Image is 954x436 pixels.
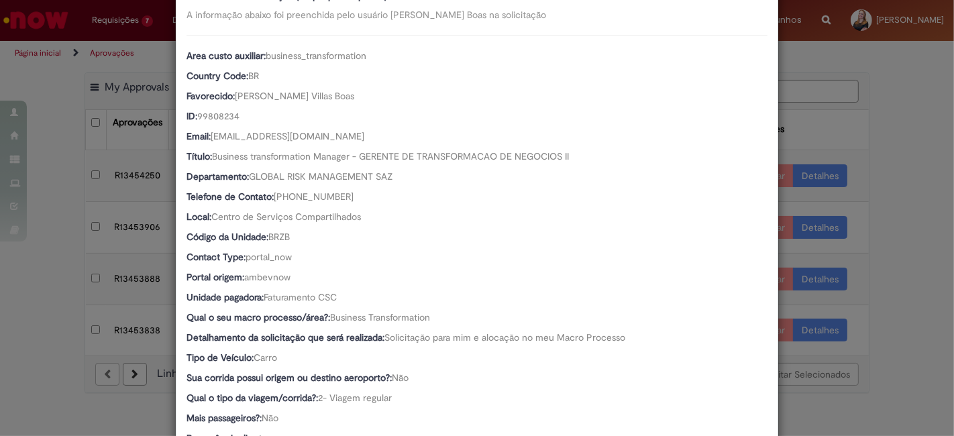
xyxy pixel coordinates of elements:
[264,291,337,303] span: Faturamento CSC
[249,170,392,182] span: GLOBAL RISK MANAGEMENT SAZ
[211,130,364,142] span: [EMAIL_ADDRESS][DOMAIN_NAME]
[187,70,248,82] b: Country Code:
[384,331,625,343] span: Solicitação para mim e alocação no meu Macro Processo
[187,190,274,203] b: Telefone de Contato:
[187,412,262,424] b: Mais passageiros?:
[187,331,384,343] b: Detalhamento da solicitação que será realizada:
[187,150,212,162] b: Título:
[187,130,211,142] b: Email:
[187,170,249,182] b: Departamento:
[392,372,409,384] span: Não
[211,211,361,223] span: Centro de Serviços Compartilhados
[246,251,292,263] span: portal_now
[187,291,264,303] b: Unidade pagadora:
[197,110,240,122] span: 99808234
[187,251,246,263] b: Contact Type:
[274,190,354,203] span: [PHONE_NUMBER]
[187,90,235,102] b: Favorecido:
[187,271,244,283] b: Portal origem:
[187,351,254,364] b: Tipo de Veículo:
[187,311,330,323] b: Qual o seu macro processo/área?:
[187,50,266,62] b: Area custo auxiliar:
[254,351,277,364] span: Carro
[187,231,268,243] b: Código da Unidade:
[187,8,767,21] div: A informação abaixo foi preenchida pelo usuário [PERSON_NAME] Boas na solicitação
[330,311,430,323] span: Business Transformation
[244,271,290,283] span: ambevnow
[187,392,318,404] b: Qual o tipo da viagem/corrida?:
[187,372,392,384] b: Sua corrida possui origem ou destino aeroporto?:
[248,70,259,82] span: BR
[262,412,278,424] span: Não
[187,110,197,122] b: ID:
[212,150,569,162] span: Business transformation Manager - GERENTE DE TRANSFORMACAO DE NEGOCIOS II
[268,231,290,243] span: BRZB
[235,90,354,102] span: [PERSON_NAME] Villas Boas
[187,211,211,223] b: Local:
[266,50,366,62] span: business_transformation
[318,392,392,404] span: 2- Viagem regular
